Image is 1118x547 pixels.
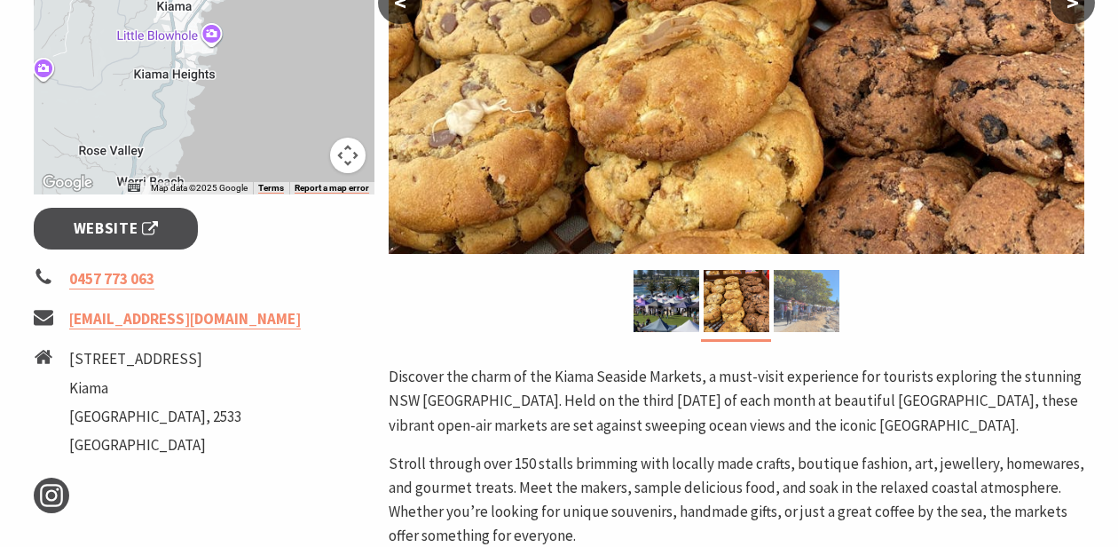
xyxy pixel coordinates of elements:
[69,347,241,371] li: [STREET_ADDRESS]
[69,377,241,400] li: Kiama
[74,217,159,241] span: Website
[389,365,1084,438] p: Discover the charm of the Kiama Seaside Markets, a must-visit experience for tourists exploring t...
[69,405,241,429] li: [GEOGRAPHIC_DATA], 2533
[128,182,140,194] button: Keyboard shortcuts
[295,183,369,194] a: Report a map error
[38,171,97,194] a: Click to see this area on Google Maps
[774,270,839,332] img: market photo
[34,208,198,250] a: Website
[258,183,284,194] a: Terms (opens in new tab)
[38,171,97,194] img: Google
[69,433,241,457] li: [GEOGRAPHIC_DATA]
[151,183,248,193] span: Map data ©2025 Google
[634,270,699,332] img: Kiama Seaside Market
[330,138,366,173] button: Map camera controls
[69,269,154,289] a: 0457 773 063
[704,270,769,332] img: Market ptoduce
[69,309,301,329] a: [EMAIL_ADDRESS][DOMAIN_NAME]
